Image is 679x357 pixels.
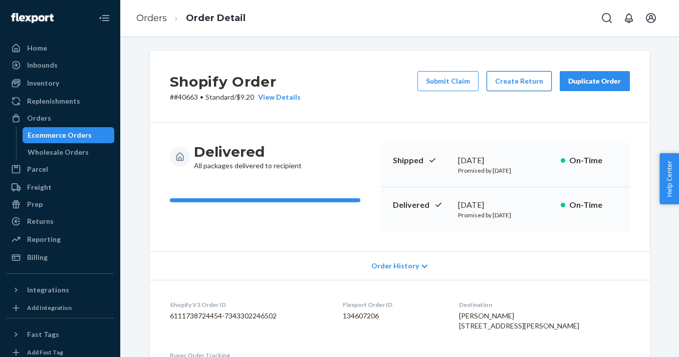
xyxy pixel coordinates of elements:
[569,155,618,166] p: On-Time
[659,153,679,204] button: Help Center
[619,8,639,28] button: Open notifications
[458,166,553,175] p: Promised by [DATE]
[27,303,72,312] div: Add Integration
[27,78,59,88] div: Inventory
[205,93,234,101] span: Standard
[170,300,327,309] dt: Shopify V3 Order ID
[28,130,92,140] div: Ecommerce Orders
[170,92,301,102] p: # #40663 / $9.20
[27,96,80,106] div: Replenishments
[343,300,443,309] dt: Flexport Order ID
[458,211,553,219] p: Promised by [DATE]
[128,4,254,33] ol: breadcrumbs
[27,182,52,192] div: Freight
[23,127,115,143] a: Ecommerce Orders
[186,13,246,24] a: Order Detail
[6,282,114,298] button: Integrations
[6,249,114,265] a: Billing
[393,155,450,166] p: Shipped
[254,92,301,102] button: View Details
[371,261,419,271] span: Order History
[6,75,114,91] a: Inventory
[27,60,58,70] div: Inbounds
[458,199,553,211] div: [DATE]
[28,147,89,157] div: Wholesale Orders
[6,57,114,73] a: Inbounds
[417,71,479,91] button: Submit Claim
[6,326,114,342] button: Fast Tags
[27,199,43,209] div: Prep
[6,196,114,212] a: Prep
[27,329,59,339] div: Fast Tags
[23,144,115,160] a: Wholesale Orders
[136,13,167,24] a: Orders
[459,311,579,330] span: [PERSON_NAME] [STREET_ADDRESS][PERSON_NAME]
[6,213,114,229] a: Returns
[597,8,617,28] button: Open Search Box
[11,13,54,23] img: Flexport logo
[568,76,621,86] div: Duplicate Order
[200,93,203,101] span: •
[27,252,48,262] div: Billing
[487,71,552,91] button: Create Return
[27,348,63,356] div: Add Fast Tag
[27,113,51,123] div: Orders
[194,143,302,171] div: All packages delivered to recipient
[458,155,553,166] div: [DATE]
[27,234,61,244] div: Reporting
[94,8,114,28] button: Close Navigation
[170,311,327,321] dd: 6111738724454-7343302246502
[27,285,69,295] div: Integrations
[459,300,630,309] dt: Destination
[6,231,114,247] a: Reporting
[641,8,661,28] button: Open account menu
[6,40,114,56] a: Home
[194,143,302,161] h3: Delivered
[560,71,630,91] button: Duplicate Order
[393,199,450,211] p: Delivered
[27,164,48,174] div: Parcel
[343,311,443,321] dd: 134607206
[6,302,114,314] a: Add Integration
[6,110,114,126] a: Orders
[569,199,618,211] p: On-Time
[6,93,114,109] a: Replenishments
[6,161,114,177] a: Parcel
[27,216,54,226] div: Returns
[6,179,114,195] a: Freight
[27,43,47,53] div: Home
[170,71,301,92] h2: Shopify Order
